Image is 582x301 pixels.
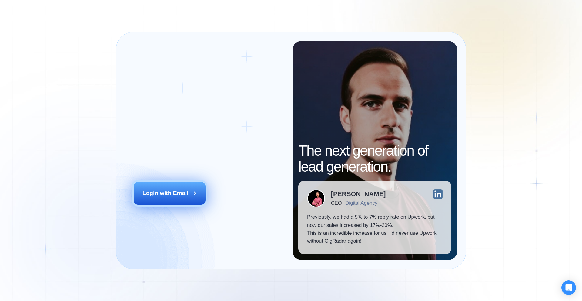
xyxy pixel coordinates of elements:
[307,213,443,245] p: Previously, we had a 5% to 7% reply rate on Upwork, but now our sales increased by 17%-20%. This ...
[142,189,189,197] div: Login with Email
[134,182,206,204] button: Login with Email
[345,200,377,206] div: Digital Agency
[298,143,451,175] h2: The next generation of lead generation.
[331,191,386,197] div: [PERSON_NAME]
[561,280,576,295] div: Open Intercom Messenger
[331,200,342,206] div: CEO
